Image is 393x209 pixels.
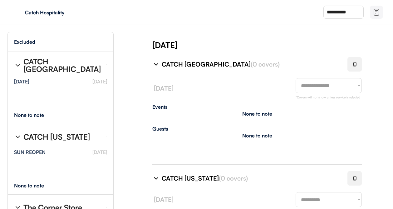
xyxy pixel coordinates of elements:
img: chevron-right%20%281%29.svg [14,133,22,141]
div: Guests [152,126,362,131]
div: SUN REOPEN [14,150,46,155]
div: Events [152,104,362,109]
div: None to note [242,111,272,116]
div: CATCH [US_STATE] [23,133,90,141]
div: [DATE] [152,39,393,51]
font: (0 covers) [251,60,280,68]
img: yH5BAEAAAAALAAAAAABAAEAAAIBRAA7 [12,7,22,17]
div: None to note [14,183,56,188]
div: [DATE] [14,79,29,84]
div: CATCH [GEOGRAPHIC_DATA] [23,58,101,73]
font: [DATE] [92,78,107,85]
font: [DATE] [154,84,174,92]
img: chevron-right%20%281%29.svg [152,61,160,68]
font: [DATE] [154,196,174,203]
font: *Covers will not show unless service is selected [296,95,360,99]
div: None to note [242,133,272,138]
img: chevron-right%20%281%29.svg [152,175,160,182]
div: None to note [14,112,56,117]
font: [DATE] [92,149,107,155]
img: file-02.svg [373,8,380,16]
div: Catch Hospitality [25,10,104,15]
div: Excluded [14,39,35,44]
div: CATCH [US_STATE] [162,174,340,183]
img: chevron-right%20%281%29.svg [14,62,22,69]
div: CATCH [GEOGRAPHIC_DATA] [162,60,340,69]
font: (0 covers) [219,174,248,182]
